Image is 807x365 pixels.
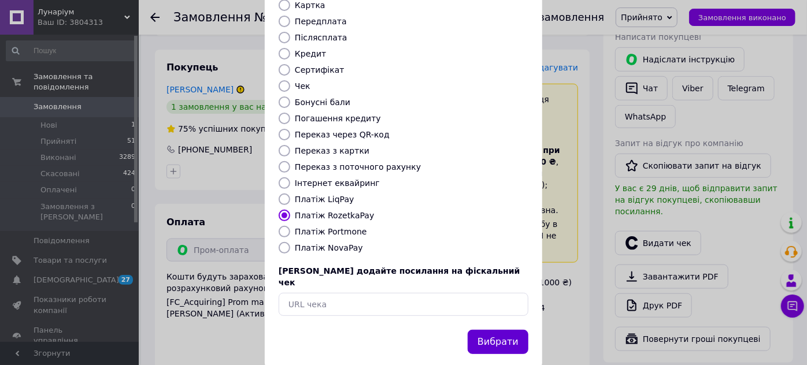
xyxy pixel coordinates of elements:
label: Платіж Portmone [295,227,367,236]
label: Кредит [295,49,326,58]
label: Післясплата [295,33,347,42]
label: Переказ з поточного рахунку [295,162,421,172]
label: Переказ через QR-код [295,130,390,139]
span: [PERSON_NAME] додайте посилання на фіскальний чек [279,266,520,287]
label: Інтернет еквайринг [295,178,380,188]
label: Платіж RozetkaPay [295,211,374,220]
input: URL чека [279,293,528,316]
label: Чек [295,81,310,91]
label: Погашення кредиту [295,114,381,123]
label: Картка [295,1,325,10]
label: Платіж LiqPay [295,195,354,204]
label: Сертифікат [295,65,345,75]
label: Передплата [295,17,347,26]
button: Вибрати [468,330,528,355]
label: Платіж NovaPay [295,243,363,252]
label: Бонусні бали [295,98,350,107]
label: Переказ з картки [295,146,369,155]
